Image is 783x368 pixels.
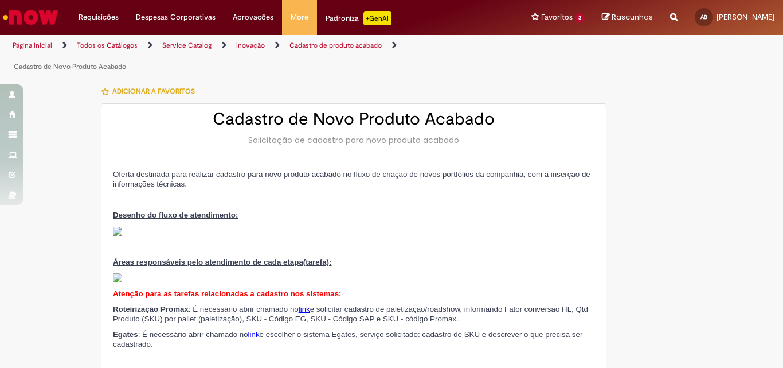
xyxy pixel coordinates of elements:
span: More [291,11,308,23]
ul: Trilhas de página [9,35,514,78]
a: link [248,329,260,339]
a: Rascunhos [602,12,653,23]
a: Inovação [236,41,265,50]
span: Oferta destinada para realizar cadastro para novo produto acabado no fluxo de criação de novos po... [113,170,590,188]
a: link [299,304,310,313]
div: Padroniza [326,11,391,25]
span: Adicionar a Favoritos [112,87,195,96]
img: sys_attachment.do [113,273,122,282]
span: Favoritos [541,11,573,23]
p: +GenAi [363,11,391,25]
span: : É necessário abrir chamado no [189,305,299,313]
a: Cadastro de produto acabado [289,41,382,50]
span: Roteirização Promax [113,305,189,313]
span: Aprovações [233,11,273,23]
button: Adicionar a Favoritos [101,79,201,103]
span: [PERSON_NAME] [717,12,774,22]
span: Egates [113,330,138,339]
span: Rascunhos [612,11,653,22]
span: e escolher o sistema Egates, serviço solicitado: cadastro de SKU e descrever o que precisa ser ca... [113,330,582,348]
a: Todos os Catálogos [77,41,138,50]
span: AB [700,13,707,21]
span: Despesas Corporativas [136,11,216,23]
span: Atenção para as tarefas relacionadas a cadastro nos sistemas: [113,289,342,298]
span: link [248,330,260,339]
h2: Cadastro de Novo Produto Acabado [113,110,594,129]
div: Solicitação de cadastro para novo produto acabado [113,134,594,146]
img: ServiceNow [1,6,60,29]
span: Desenho do fluxo de atendimento: [113,211,238,219]
span: Requisições [79,11,119,23]
span: 3 [575,13,585,23]
a: Cadastro de Novo Produto Acabado [14,62,126,71]
a: Service Catalog [162,41,212,50]
a: Página inicial [13,41,52,50]
span: : É necessário abrir chamado no [138,330,248,339]
span: e solicitar cadastro de paletização/roadshow, informando Fator conversão HL, Qtd Produto (SKU) po... [113,305,588,323]
img: sys_attachment.do [113,227,122,236]
span: link [299,305,310,313]
span: Áreas responsáveis pelo atendimento de cada etapa(tarefa): [113,258,331,266]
